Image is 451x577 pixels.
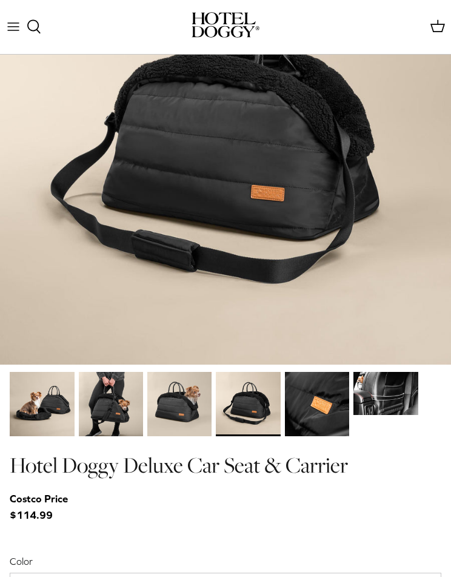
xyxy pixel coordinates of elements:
div: Costco Price [10,491,68,507]
img: hoteldoggycom [192,12,259,38]
a: hoteldoggy.com hoteldoggycom [192,12,259,42]
h1: Hotel Doggy Deluxe Car Seat & Carrier [10,451,441,479]
label: Color [10,555,441,568]
span: $114.99 [10,491,80,524]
